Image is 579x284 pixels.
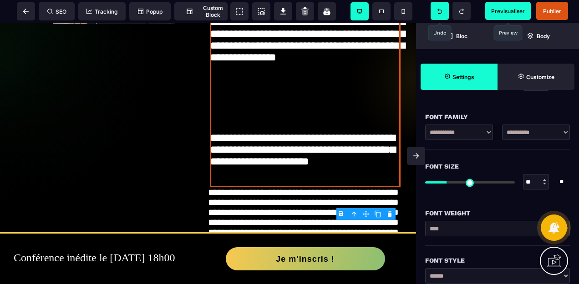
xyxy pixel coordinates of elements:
span: SEO [47,8,66,15]
span: Open Layer Manager [498,23,579,49]
span: Publier [543,8,561,15]
span: Settings [421,64,498,90]
strong: Settings [452,74,474,80]
h2: Conférence inédite le [DATE] 18h00 [14,224,208,246]
span: Open Blocks [416,23,498,49]
strong: Customize [526,74,554,80]
span: Popup [138,8,163,15]
span: Font Size [425,161,459,172]
span: Custom Block [179,5,223,18]
span: Tracking [86,8,117,15]
strong: Bloc [456,33,467,40]
span: View components [230,2,249,20]
strong: Body [537,33,550,40]
div: Font Style [425,255,570,266]
span: Screenshot [252,2,270,20]
span: Open Style Manager [498,64,574,90]
div: Font Family [425,111,570,122]
span: Preview [485,2,531,20]
div: Font Weight [425,208,570,219]
button: Je m'inscris ! [226,224,385,248]
span: Previsualiser [491,8,525,15]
